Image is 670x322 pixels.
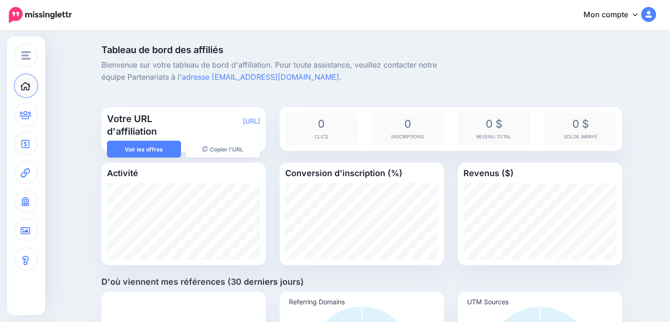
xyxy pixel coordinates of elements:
font: 0 $ [486,117,502,130]
font: Revenus ($) [463,168,514,178]
img: menu.png [21,51,31,60]
font: Copier l'URL [210,146,243,153]
a: [URL] [243,117,260,125]
a: Mon compte [574,4,656,27]
font: Revenu total [476,134,511,139]
font: Voir les offres [125,146,163,153]
font: Activité [107,168,138,178]
font: Conversion d'inscription (%) [285,168,402,178]
font: Clics [315,134,328,139]
font: 0 [404,117,411,130]
a: adresse [EMAIL_ADDRESS][DOMAIN_NAME]. [182,72,342,82]
text: UTM Sources [467,297,509,305]
text: Referring Domains [289,297,345,306]
font: Inscriptions [391,134,424,139]
font: Solde impayé [564,134,597,139]
font: Bienvenue sur votre tableau de bord d'affiliation. Pour toute assistance, veuillez contacter notr... [101,60,437,82]
font: Votre URL d'affiliation [107,113,157,137]
font: 0 $ [572,117,589,130]
font: Tableau de bord des affiliés [101,44,223,55]
img: Missinglettr [9,7,72,23]
font: 0 [318,117,325,130]
font: Mon compte [583,10,628,19]
font: D'où viennent mes références (30 derniers jours) [101,277,304,287]
a: Voir les offres [107,141,181,158]
button: Copier l'URL [186,141,260,158]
